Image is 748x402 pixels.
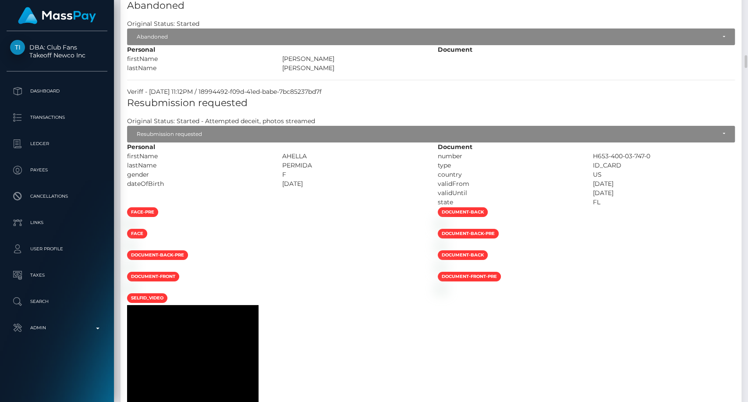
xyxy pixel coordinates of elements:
[7,238,107,260] a: User Profile
[438,207,488,217] span: document-back
[438,229,499,238] span: document-back-pre
[127,143,155,151] strong: Personal
[121,161,276,170] div: lastName
[586,170,741,179] div: US
[7,317,107,339] a: Admin
[7,291,107,313] a: Search
[438,242,445,249] img: c10d6095-d995-4c41-8922-b0d0773591dd
[10,111,104,124] p: Transactions
[7,159,107,181] a: Payees
[431,198,586,207] div: state
[431,170,586,179] div: country
[127,263,134,270] img: a8a7a3a5-a2d0-4dbe-bd0f-4cb325701aa2
[7,80,107,102] a: Dashboard
[121,179,276,189] div: dateOfBirth
[276,170,431,179] div: F
[10,242,104,256] p: User Profile
[7,185,107,207] a: Cancellations
[438,272,501,281] span: document-front-pre
[438,250,488,260] span: document-back
[586,198,741,207] div: FL
[127,293,167,303] span: selfid_video
[7,212,107,234] a: Links
[127,207,158,217] span: face-pre
[10,137,104,150] p: Ledger
[586,152,741,161] div: H653-400-03-747-0
[127,28,735,45] button: Abandoned
[7,107,107,128] a: Transactions
[127,242,134,249] img: 8a121cad-eb8a-4b34-b52e-845566072046
[137,33,716,40] div: Abandoned
[431,161,586,170] div: type
[121,87,741,96] div: Veriff - [DATE] 11:12PM / 18994492-f09d-41ed-babe-7bc85237bd7f
[431,152,586,161] div: number
[7,264,107,286] a: Taxes
[137,131,716,138] div: Resubmission requested
[438,221,445,228] img: edfac64b-6063-4f49-be56-13660c0ced1a
[127,96,735,110] h5: Resubmission requested
[431,179,586,189] div: validFrom
[7,43,107,59] span: DBA: Club Fans Takeoff Newco Inc
[10,295,104,308] p: Search
[127,250,188,260] span: document-back-pre
[438,285,445,292] img: 42552424-05c7-4f59-a752-ec7e6537eaa6
[10,164,104,177] p: Payees
[127,285,134,292] img: 4f432d7a-4f19-4381-bb66-de0882430d94
[438,46,472,53] strong: Document
[276,161,431,170] div: PERMIDA
[121,64,276,73] div: lastName
[127,20,199,28] h7: Original Status: Started
[10,321,104,334] p: Admin
[586,161,741,170] div: ID_CARD
[121,170,276,179] div: gender
[438,263,445,270] img: 652bd39a-5f13-4c76-933c-dce1659f029f
[10,190,104,203] p: Cancellations
[276,64,431,73] div: [PERSON_NAME]
[10,269,104,282] p: Taxes
[586,179,741,189] div: [DATE]
[276,54,431,64] div: [PERSON_NAME]
[276,179,431,189] div: [DATE]
[431,189,586,198] div: validUntil
[127,126,735,142] button: Resubmission requested
[121,152,276,161] div: firstName
[10,85,104,98] p: Dashboard
[10,216,104,229] p: Links
[7,133,107,155] a: Ledger
[127,221,134,228] img: 90fe53cf-2eb9-4084-8f52-ba43e805fa51
[18,7,96,24] img: MassPay Logo
[586,189,741,198] div: [DATE]
[121,54,276,64] div: firstName
[127,46,155,53] strong: Personal
[438,143,472,151] strong: Document
[127,117,315,125] h7: Original Status: Started - Attempted deceit, photos streamed
[10,40,25,55] img: Takeoff Newco Inc
[127,272,179,281] span: document-front
[127,229,147,238] span: face
[276,152,431,161] div: AHELLA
